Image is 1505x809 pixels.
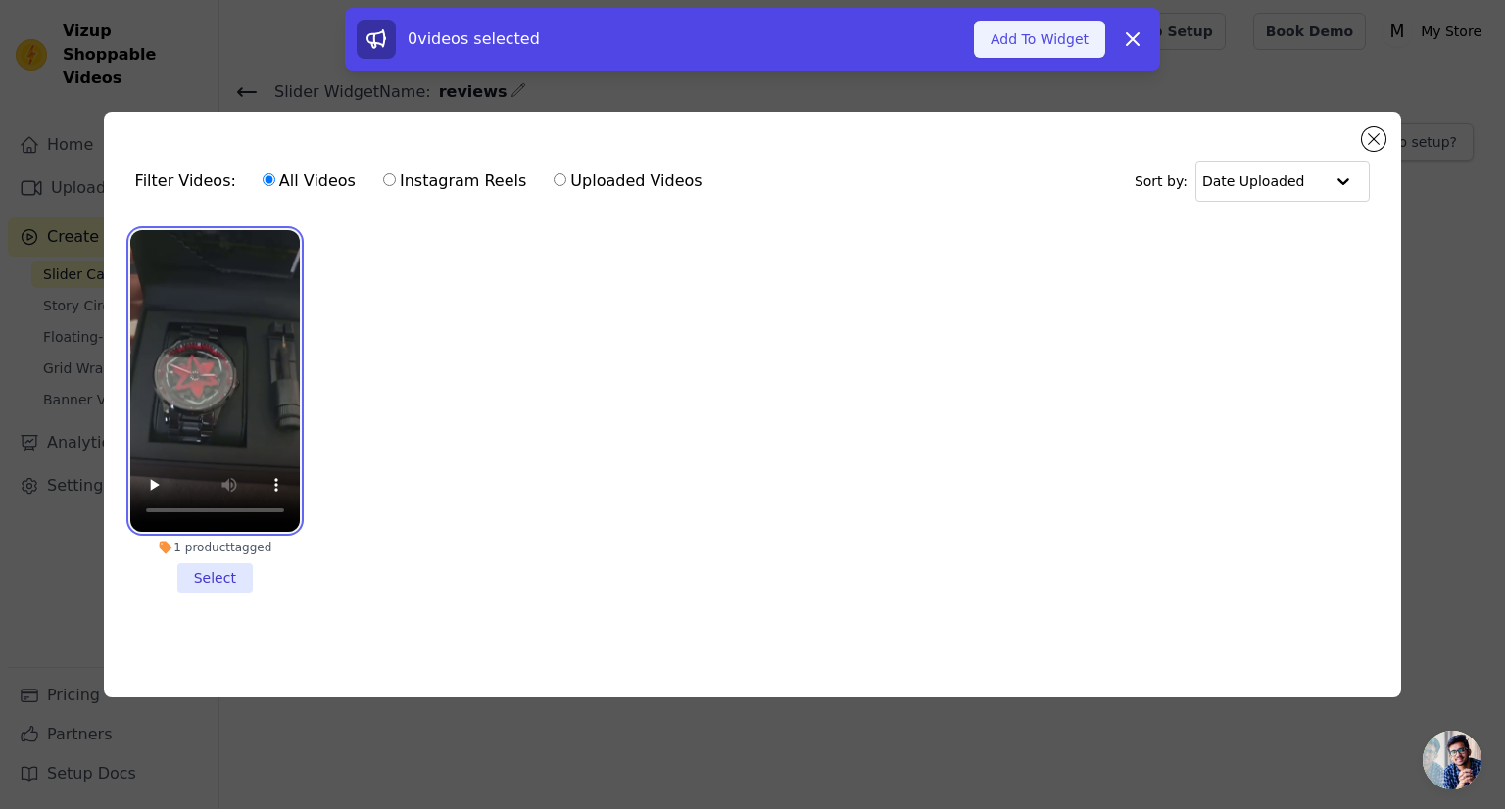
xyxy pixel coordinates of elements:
[1362,127,1385,151] button: Close modal
[135,159,713,204] div: Filter Videos:
[262,168,357,194] label: All Videos
[1135,161,1371,202] div: Sort by:
[382,168,527,194] label: Instagram Reels
[408,29,540,48] span: 0 videos selected
[974,21,1105,58] button: Add To Widget
[553,168,703,194] label: Uploaded Videos
[130,540,300,555] div: 1 product tagged
[1423,731,1481,789] div: Open chat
